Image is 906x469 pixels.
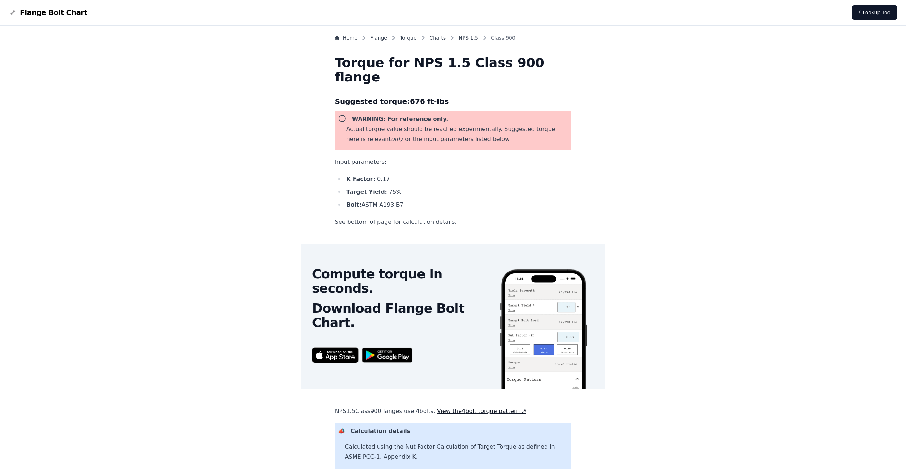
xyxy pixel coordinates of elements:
[335,34,571,44] nav: Breadcrumb
[852,5,897,20] a: ⚡ Lookup Tool
[9,8,17,17] img: Flange Bolt Chart Logo
[335,56,571,84] h1: Torque for NPS 1.5 Class 900 flange
[335,34,357,41] a: Home
[400,34,417,41] a: Torque
[335,96,571,107] h3: Suggested torque: 676 ft-lbs
[344,174,571,184] li: 0.17
[344,187,571,197] li: 75 %
[335,217,571,227] p: See bottom of page for calculation details.
[312,267,488,296] h2: Compute torque in seconds.
[335,157,571,167] p: Input parameters:
[352,116,449,122] b: WARNING: For reference only.
[312,301,488,330] h2: Download Flange Bolt Chart.
[391,136,403,142] i: only
[312,347,359,363] img: App Store badge for the Flange Bolt Chart app
[335,406,571,416] p: NPS 1.5 Class 900 flanges use 4 bolts.
[346,176,375,182] b: K Factor:
[491,34,515,41] span: Class 900
[351,428,411,434] b: Calculation details
[459,34,478,41] a: NPS 1.5
[359,344,416,367] img: Get it on Google Play
[370,34,387,41] a: Flange
[20,7,87,17] span: Flange Bolt Chart
[344,200,571,210] li: ASTM A193 B7
[9,7,87,17] a: Flange Bolt Chart LogoFlange Bolt Chart
[430,34,446,41] a: Charts
[346,188,387,195] b: Target Yield:
[346,201,362,208] b: Bolt:
[499,269,588,444] img: Screenshot of the Flange Bolt Chart app showing a torque calculation.
[437,408,526,414] a: View the4bolt torque pattern ↗
[346,124,569,144] p: Actual torque value should be reached experimentally. Suggested torque here is relevant for the i...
